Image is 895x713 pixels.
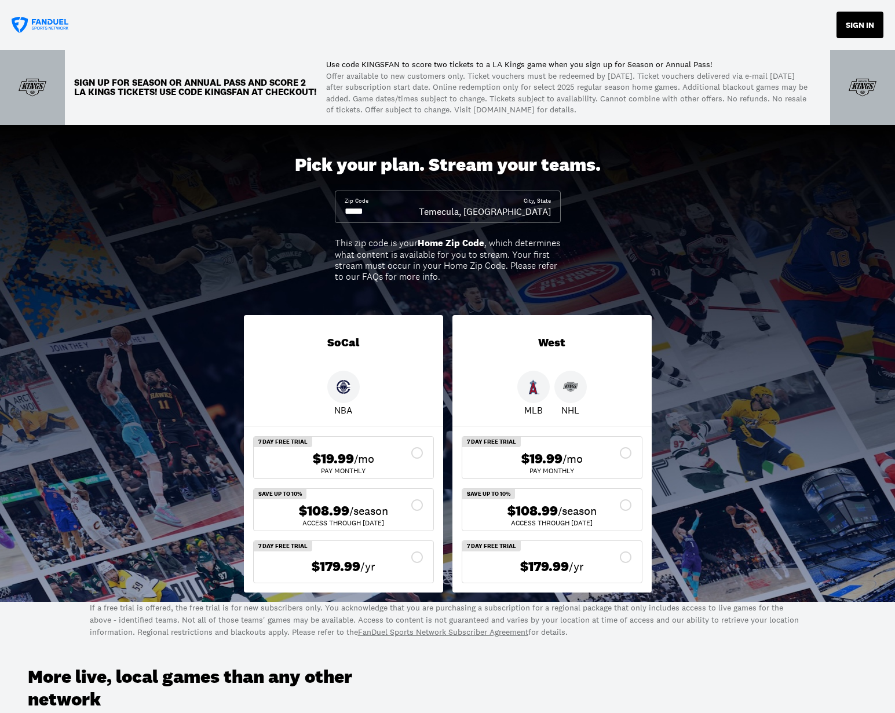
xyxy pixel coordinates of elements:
a: FanDuel Sports Network Subscriber Agreement [358,627,528,637]
div: 7 Day Free Trial [254,437,312,447]
p: Offer available to new customers only. Ticket vouchers must be redeemed by [DATE]. Ticket voucher... [326,71,812,116]
span: $179.99 [312,558,360,575]
div: Temecula, [GEOGRAPHIC_DATA] [419,205,551,218]
span: /yr [360,558,375,575]
p: Sign up for Season or Annual Pass and score 2 LA Kings TICKETS! Use code KINGSFAN at checkout! [74,78,317,97]
p: NBA [334,403,352,417]
div: SoCal [244,315,443,371]
button: SIGN IN [836,12,883,38]
h3: More live, local games than any other network [28,666,404,711]
img: Angels [526,379,541,394]
span: $108.99 [299,503,349,520]
span: $19.99 [313,451,354,467]
div: Pick your plan. Stream your teams. [295,154,601,176]
div: This zip code is your , which determines what content is available for you to stream. Your first ... [335,237,561,282]
img: Team Logo [849,74,876,101]
p: If a free trial is offered, the free trial is for new subscribers only. You acknowledge that you ... [90,602,806,638]
span: $179.99 [520,558,569,575]
div: Pay Monthly [263,467,424,474]
div: 7 Day Free Trial [462,541,521,551]
span: /yr [569,558,584,575]
span: /mo [354,451,374,467]
b: Home Zip Code [418,237,484,249]
div: ACCESS THROUGH [DATE] [263,520,424,526]
img: Clippers [336,379,351,394]
span: $108.99 [507,503,558,520]
div: West [452,315,652,371]
div: Zip Code [345,197,368,205]
div: Save Up To 10% [254,489,306,499]
span: $19.99 [521,451,562,467]
div: Pay Monthly [472,467,633,474]
div: ACCESS THROUGH [DATE] [472,520,633,526]
p: Use code KINGSFAN to score two tickets to a LA Kings game when you sign up for Season or Annual P... [326,59,812,71]
img: Team Logo [19,74,46,101]
div: 7 Day Free Trial [254,541,312,551]
div: Save Up To 10% [462,489,515,499]
p: NHL [561,403,579,417]
span: /season [349,503,388,519]
div: 7 Day Free Trial [462,437,521,447]
span: /season [558,503,597,519]
div: City, State [524,197,551,205]
span: /mo [562,451,583,467]
img: Kings [563,379,578,394]
p: MLB [524,403,543,417]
